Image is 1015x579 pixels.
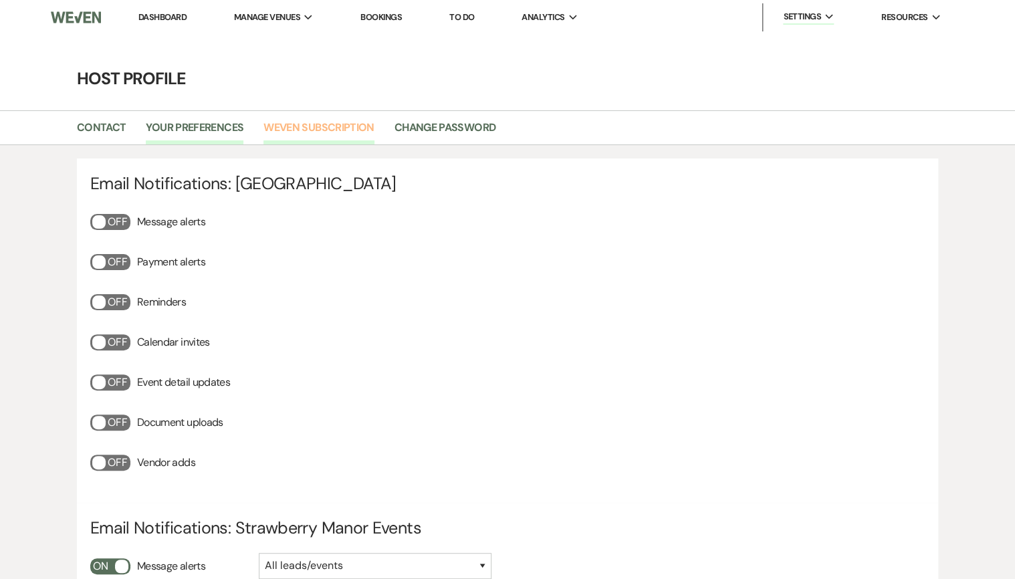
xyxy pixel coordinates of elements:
button: Off [90,254,130,270]
a: Contact [77,119,126,144]
h4: Email Notifications: [GEOGRAPHIC_DATA] [90,172,925,195]
span: Resources [881,11,927,24]
div: Message alerts [90,214,245,249]
h4: Host Profile [26,67,989,90]
button: Off [90,455,130,471]
div: Document uploads [90,415,245,449]
button: Off [90,334,130,350]
div: Event detail updates [90,374,245,409]
div: Reminders [90,294,245,329]
a: Dashboard [138,11,187,23]
a: Weven Subscription [263,119,374,144]
button: Off [90,294,130,310]
div: Payment alerts [90,254,245,289]
span: Settings [783,10,821,23]
a: To Do [449,11,474,23]
button: Off [90,374,130,390]
span: Analytics [522,11,564,24]
a: Your Preferences [146,119,243,144]
button: Off [90,214,130,230]
div: Calendar invites [90,334,245,369]
a: Bookings [360,11,402,23]
a: Change Password [394,119,495,144]
img: Weven Logo [51,3,101,31]
button: On [90,558,130,574]
span: Manage Venues [234,11,300,24]
div: Vendor adds [90,455,245,489]
h4: Email Notifications: Strawberry Manor Events [90,516,925,540]
button: Off [90,415,130,431]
